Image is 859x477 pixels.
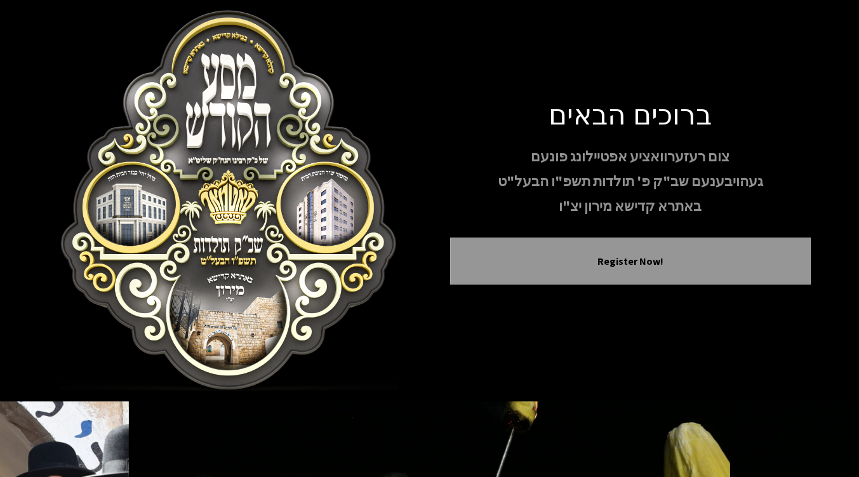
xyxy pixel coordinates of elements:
h1: ברוכים הבאים [450,97,811,130]
img: Meron Toldos Logo [49,10,410,391]
p: צום רעזערוואציע אפטיילונג פונעם [450,145,811,168]
p: געהויבענעם שב"ק פ' תולדות תשפ"ו הבעל"ט [450,170,811,192]
button: Register Now! [466,253,795,269]
p: באתרא קדישא מירון יצ"ו [450,195,811,217]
